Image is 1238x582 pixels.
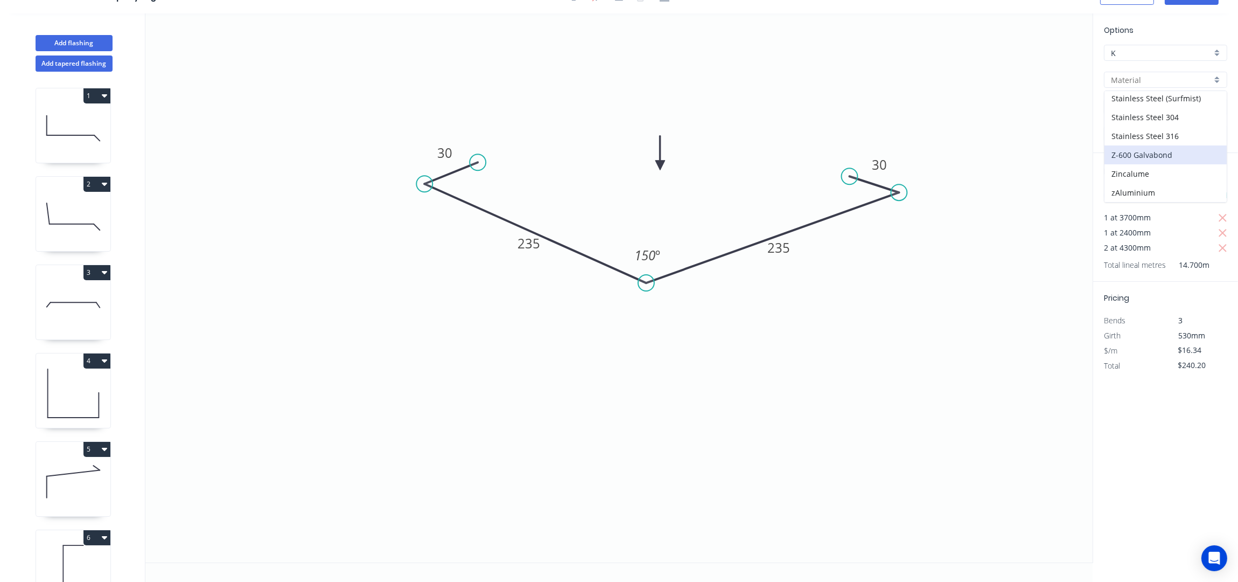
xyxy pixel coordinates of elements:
[1104,89,1227,108] div: Stainless Steel (Surfmist)
[83,88,110,103] button: 1
[83,265,110,280] button: 3
[767,239,790,257] tspan: 235
[1104,330,1121,341] span: Girth
[1104,225,1151,240] span: 1 at 2400mm
[36,35,113,51] button: Add flashing
[1104,164,1227,183] div: Zincalume
[1111,47,1212,59] input: Price level
[1104,293,1129,303] span: Pricing
[83,530,110,545] button: 6
[1201,545,1227,571] div: Open Intercom Messenger
[83,354,110,369] button: 4
[634,246,655,264] tspan: 150
[1179,330,1206,341] span: 530mm
[1104,127,1227,145] div: Stainless Steel 316
[1104,258,1166,273] span: Total lineal metres
[872,156,887,174] tspan: 30
[437,144,452,162] tspan: 30
[1104,108,1227,127] div: Stainless Steel 304
[83,177,110,192] button: 2
[1104,183,1227,202] div: zAluminium
[83,442,110,457] button: 5
[1104,240,1151,255] span: 2 at 4300mm
[1166,258,1209,273] span: 14.700m
[1104,25,1134,36] span: Options
[1179,315,1183,325] span: 3
[1104,345,1117,356] span: $/m
[655,246,660,264] tspan: º
[1104,210,1151,225] span: 1 at 3700mm
[1111,74,1212,86] input: Material
[517,234,540,252] tspan: 235
[1104,361,1120,371] span: Total
[36,56,113,72] button: Add tapered flashing
[145,13,1093,563] svg: 0
[1104,145,1227,164] div: Z-600 Galvabond
[1104,315,1125,325] span: Bends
